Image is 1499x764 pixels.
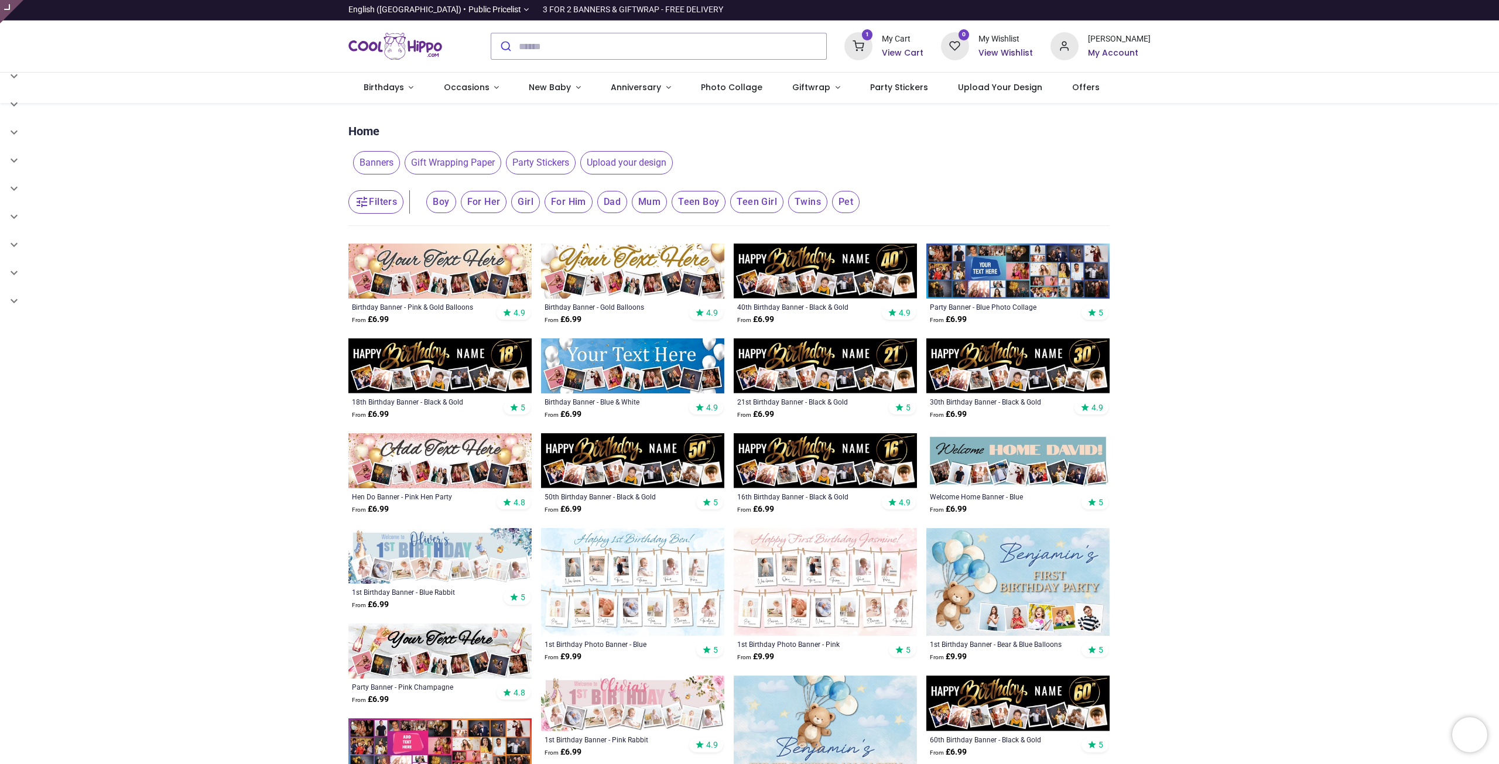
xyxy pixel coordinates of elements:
div: 40th Birthday Banner - Black & Gold [737,302,878,311]
strong: £ 6.99 [352,694,389,705]
span: 5 [521,592,525,602]
strong: £ 6.99 [545,314,581,326]
div: Birthday Banner - Gold Balloons [545,302,686,311]
span: From [352,506,366,513]
span: 4.8 [514,497,525,508]
strong: £ 6.99 [352,314,389,326]
strong: £ 6.99 [930,409,967,420]
strong: £ 6.99 [737,314,774,326]
h6: View Wishlist [978,47,1033,59]
span: Public Pricelist [468,4,521,16]
div: 1st Birthday Photo Banner - Pink [737,639,878,649]
span: 4.8 [514,687,525,698]
img: Personalised 1st Birthday Photo Banner - Blue - Custom Text [541,528,724,636]
span: Pet [832,191,860,213]
strong: £ 9.99 [737,651,774,663]
div: 3 FOR 2 BANNERS & GIFTWRAP - FREE DELIVERY [543,4,723,16]
a: View Cart [882,47,923,59]
img: Personalised Happy Birthday Banner - Gold Balloons - 9 Photo Upload [541,244,724,299]
div: 18th Birthday Banner - Black & Gold [352,397,493,406]
strong: £ 6.99 [737,409,774,420]
span: From [930,749,944,756]
img: Cool Hippo [348,30,442,63]
span: 4.9 [514,307,525,318]
a: 1 [844,41,872,50]
div: Birthday Banner - Blue & White [545,397,686,406]
span: Girl [511,191,540,213]
img: Personalised Happy 40th Birthday Banner - Black & Gold - Custom Name & 9 Photo Upload [734,244,917,299]
span: From [737,317,751,323]
iframe: Customer reviews powered by Trustpilot [905,4,1151,16]
span: 4.9 [706,402,718,413]
a: Occasions [429,73,514,103]
a: 1st Birthday Banner - Bear & Blue Balloons [930,639,1071,649]
span: From [545,317,559,323]
img: Personalised 1st Birthday Photo Banner - Pink - Custom Text & Photos [734,528,917,636]
a: Home [348,123,379,139]
a: Giftwrap [777,73,855,103]
strong: £ 6.99 [930,746,967,758]
a: English ([GEOGRAPHIC_DATA]) •Public Pricelist [348,4,529,16]
strong: £ 6.99 [930,503,967,515]
span: Anniversary [611,81,661,93]
div: 16th Birthday Banner - Black & Gold [737,492,878,501]
a: Birthdays [348,73,429,103]
span: Offers [1072,81,1100,93]
button: Upload your design [576,151,673,174]
span: 5 [1098,645,1103,655]
a: 21st Birthday Banner - Black & Gold [737,397,878,406]
span: Boy [426,191,456,213]
span: Gift Wrapping Paper [405,151,501,174]
span: Logo of Cool Hippo [348,30,442,63]
strong: £ 9.99 [545,651,581,663]
img: Personalised Happy 50th Birthday Banner - Black & Gold - Custom Name & 9 Photo Upload [541,433,724,488]
a: Hen Do Banner - Pink Hen Party [352,492,493,501]
span: From [737,654,751,660]
a: Birthday Banner - Pink & Gold Balloons [352,302,493,311]
strong: £ 9.99 [930,651,967,663]
a: 0 [941,41,969,50]
span: From [737,506,751,513]
div: My Wishlist [978,33,1033,45]
span: 4.9 [899,307,911,318]
img: Personalised Happy 60th Birthday Banner - Black & Gold - Custom Name & 9 Photo Upload [926,676,1110,731]
span: 5 [713,497,718,508]
span: From [545,412,559,418]
img: Personalised Happy 30th Birthday Banner - Black & Gold - Custom Name & 9 Photo Upload [926,338,1110,393]
span: 5 [1098,739,1103,750]
a: My Account [1088,47,1151,59]
button: Filters [348,190,403,214]
span: For Her [461,191,507,213]
span: Party Stickers [506,151,576,174]
div: Welcome Home Banner - Blue [930,492,1071,501]
div: 50th Birthday Banner - Black & Gold [545,492,686,501]
strong: £ 6.99 [545,503,581,515]
span: From [737,412,751,418]
span: Birthdays [364,81,404,93]
a: Party Banner - Blue Photo Collage [930,302,1071,311]
span: 4.9 [706,739,718,750]
span: 5 [521,402,525,413]
span: Party Stickers [870,81,928,93]
a: 1st Birthday Photo Banner - Blue [545,639,686,649]
strong: £ 6.99 [545,409,581,420]
strong: £ 6.99 [545,746,581,758]
span: Occasions [444,81,490,93]
a: 1st Birthday Banner - Pink Rabbit [545,735,686,744]
a: 60th Birthday Banner - Black & Gold [930,735,1071,744]
a: 1st Birthday Banner - Blue Rabbit [352,587,493,597]
a: Party Banner - Pink Champagne [352,682,493,691]
span: Teen Girl [730,191,783,213]
span: 5 [906,402,911,413]
span: 5 [906,645,911,655]
strong: £ 6.99 [352,409,389,420]
a: Anniversary [596,73,686,103]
